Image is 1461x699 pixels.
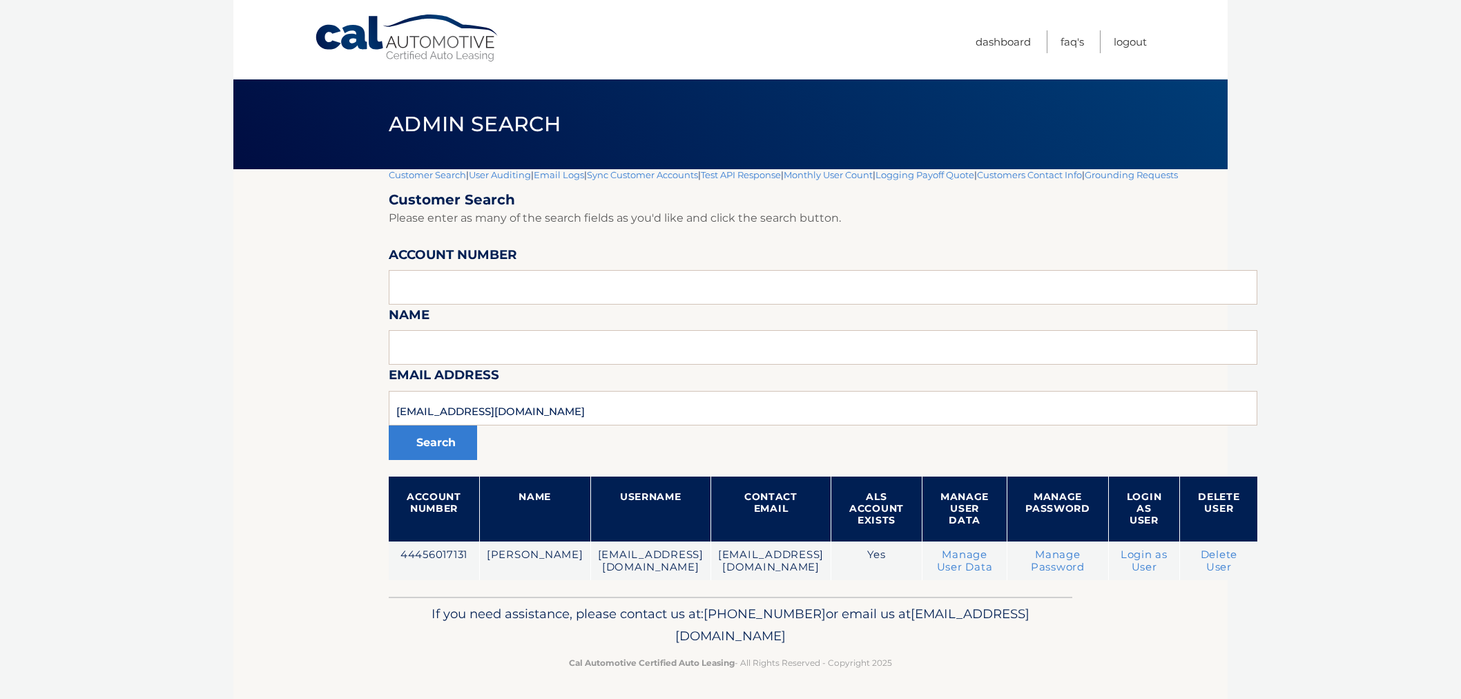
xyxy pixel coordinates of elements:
[389,169,466,180] a: Customer Search
[1121,548,1168,573] a: Login as User
[389,111,561,137] span: Admin Search
[389,245,517,270] label: Account Number
[389,305,429,330] label: Name
[875,169,974,180] a: Logging Payoff Quote
[590,542,710,581] td: [EMAIL_ADDRESS][DOMAIN_NAME]
[1061,30,1084,53] a: FAQ's
[569,658,735,668] strong: Cal Automotive Certified Auto Leasing
[389,169,1257,597] div: | | | | | | | |
[389,425,477,460] button: Search
[479,542,590,581] td: [PERSON_NAME]
[675,606,1029,644] span: [EMAIL_ADDRESS][DOMAIN_NAME]
[977,169,1082,180] a: Customers Contact Info
[534,169,584,180] a: Email Logs
[398,655,1063,670] p: - All Rights Reserved - Copyright 2025
[398,603,1063,647] p: If you need assistance, please contact us at: or email us at
[710,477,831,542] th: Contact Email
[1031,548,1085,573] a: Manage Password
[1180,477,1258,542] th: Delete User
[389,209,1257,228] p: Please enter as many of the search fields as you'd like and click the search button.
[389,191,1257,209] h2: Customer Search
[831,542,922,581] td: Yes
[479,477,590,542] th: Name
[1108,477,1180,542] th: Login as User
[1114,30,1147,53] a: Logout
[389,542,479,581] td: 44456017131
[704,606,826,622] span: [PHONE_NUMBER]
[937,548,993,573] a: Manage User Data
[831,477,922,542] th: ALS Account Exists
[1201,548,1238,573] a: Delete User
[587,169,698,180] a: Sync Customer Accounts
[590,477,710,542] th: Username
[314,14,501,63] a: Cal Automotive
[1085,169,1178,180] a: Grounding Requests
[784,169,873,180] a: Monthly User Count
[976,30,1031,53] a: Dashboard
[389,365,499,390] label: Email Address
[710,542,831,581] td: [EMAIL_ADDRESS][DOMAIN_NAME]
[389,477,479,542] th: Account Number
[701,169,781,180] a: Test API Response
[922,477,1007,542] th: Manage User Data
[1007,477,1109,542] th: Manage Password
[469,169,531,180] a: User Auditing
